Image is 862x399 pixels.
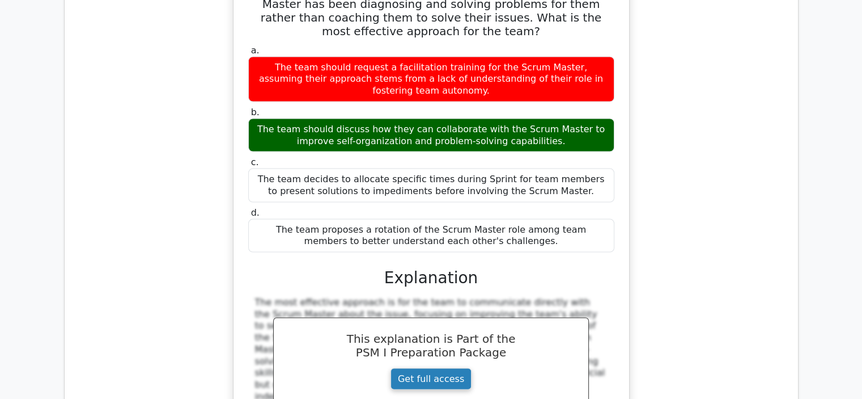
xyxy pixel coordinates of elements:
div: The team should discuss how they can collaborate with the Scrum Master to improve self-organizati... [248,119,614,153]
span: a. [251,45,260,56]
h3: Explanation [255,268,608,288]
div: The team proposes a rotation of the Scrum Master role among team members to better understand eac... [248,219,614,253]
div: The team should request a facilitation training for the Scrum Master, assuming their approach ste... [248,57,614,102]
span: c. [251,157,259,167]
div: The team decides to allocate specific times during Sprint for team members to present solutions t... [248,169,614,203]
a: Get full access [390,368,472,390]
span: d. [251,207,260,218]
span: b. [251,107,260,117]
